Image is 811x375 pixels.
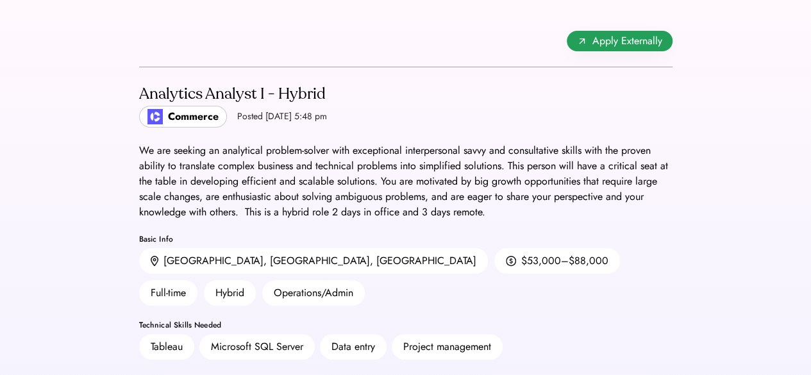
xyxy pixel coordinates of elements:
[151,256,158,267] img: location.svg
[331,339,375,354] div: Data entry
[262,280,365,306] div: Operations/Admin
[139,280,197,306] div: Full-time
[211,339,303,354] div: Microsoft SQL Server
[139,143,673,220] div: We are seeking an analytical problem-solver with exceptional interpersonal savvy and consultative...
[151,339,183,354] div: Tableau
[139,321,673,329] div: Technical Skills Needed
[147,109,163,124] img: poweredbycommerce_logo.jpeg
[237,110,327,123] div: Posted [DATE] 5:48 pm
[521,253,608,269] div: $53,000–$88,000
[139,235,673,243] div: Basic Info
[403,339,491,354] div: Project management
[204,280,256,306] div: Hybrid
[592,33,662,49] span: Apply Externally
[163,253,476,269] div: [GEOGRAPHIC_DATA], [GEOGRAPHIC_DATA], [GEOGRAPHIC_DATA]
[506,255,516,267] img: money.svg
[567,31,673,51] button: Apply Externally
[139,84,327,104] div: Analytics Analyst I - Hybrid
[168,109,219,124] div: Commerce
